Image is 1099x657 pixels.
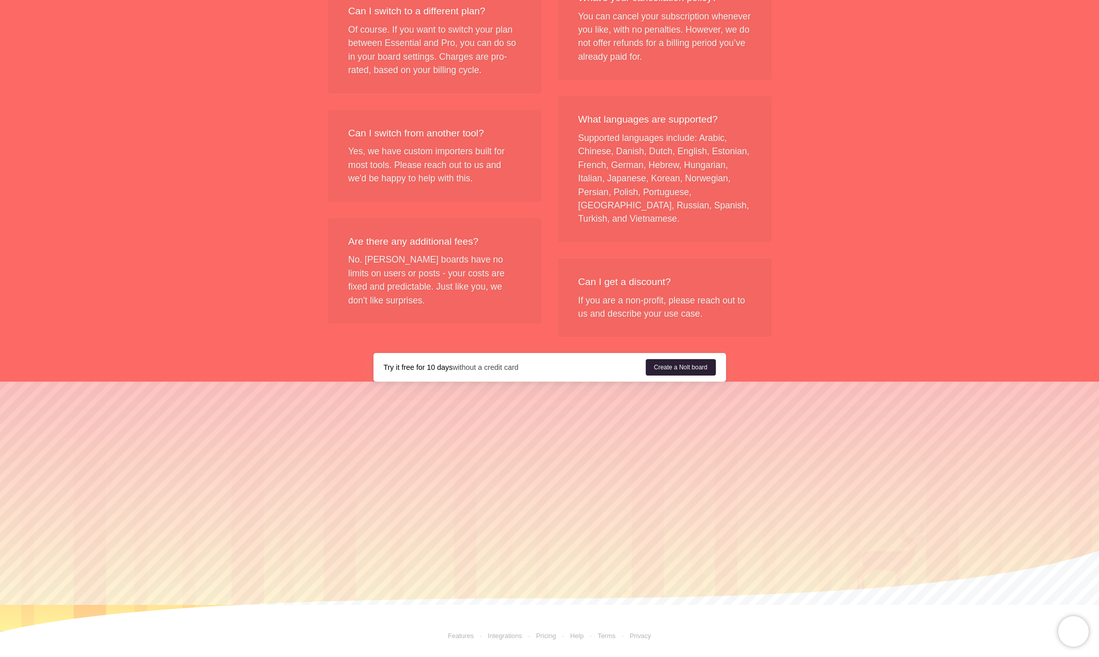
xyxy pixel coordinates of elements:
[646,359,716,376] a: Create a Nolt board
[384,363,453,371] strong: Try it free for 10 days
[328,110,542,202] div: Yes, we have custom importers built for most tools. Please reach out to us and we'd be happy to h...
[558,259,771,337] div: If you are a non-profit, please reach out to us and describe your use case.
[348,4,521,19] div: Can I switch to a different plan?
[578,112,751,127] div: What languages are supported?
[583,632,615,640] a: Terms
[448,632,474,640] a: Features
[570,632,583,640] a: Help
[384,362,646,372] div: without a credit card
[558,96,771,242] div: Supported languages include: Arabic, Chinese, Danish, Dutch, English, Estonian, French, German, H...
[522,632,556,640] a: Pricing
[328,218,542,323] div: No. [PERSON_NAME] boards have no limits on users or posts - your costs are fixed and predictable....
[474,632,522,640] a: Integrations
[616,632,651,640] a: Privacy
[348,234,521,249] div: Are there any additional fees?
[1058,616,1089,647] iframe: Chatra live chat
[578,275,751,290] div: Can I get a discount?
[348,126,521,141] div: Can I switch from another tool?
